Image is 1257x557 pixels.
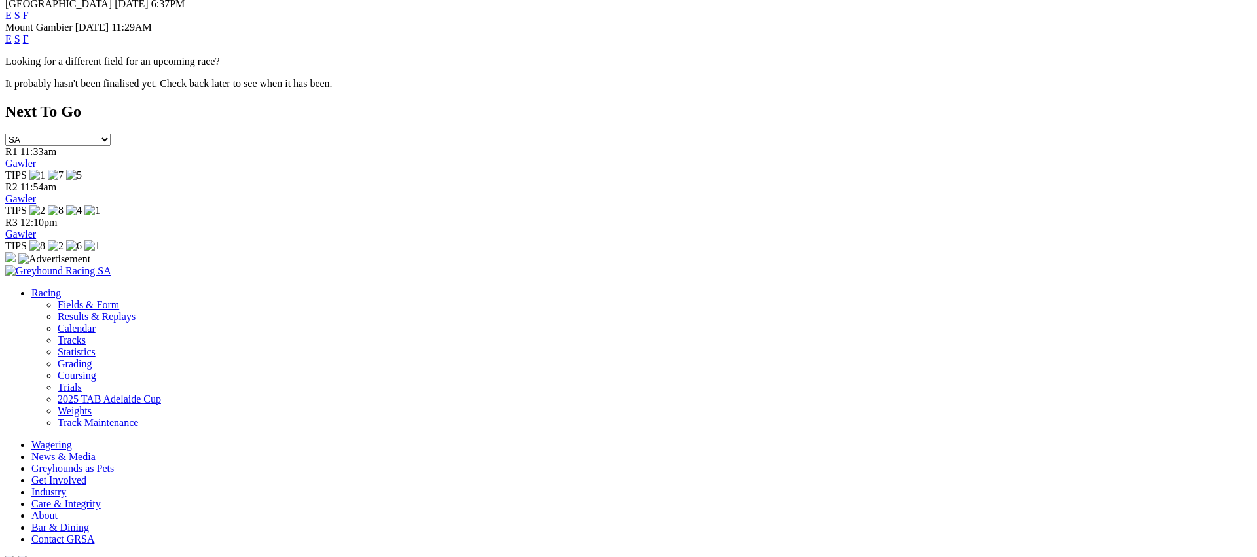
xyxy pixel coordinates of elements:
[84,205,100,217] img: 1
[20,146,56,157] span: 11:33am
[5,193,36,204] a: Gawler
[29,205,45,217] img: 2
[23,10,29,21] a: F
[5,78,333,89] partial: It probably hasn't been finalised yet. Check back later to see when it has been.
[23,33,29,45] a: F
[58,311,136,322] a: Results & Replays
[5,252,16,262] img: 15187_Greyhounds_GreysPlayCentral_Resize_SA_WebsiteBanner_300x115_2025.jpg
[31,475,86,486] a: Get Involved
[14,33,20,45] a: S
[58,299,119,310] a: Fields & Form
[31,486,66,497] a: Industry
[5,22,73,33] span: Mount Gambier
[18,253,90,265] img: Advertisement
[5,240,27,251] span: TIPS
[5,181,18,192] span: R2
[14,10,20,21] a: S
[58,358,92,369] a: Grading
[48,170,64,181] img: 7
[5,146,18,157] span: R1
[20,181,56,192] span: 11:54am
[31,463,114,474] a: Greyhounds as Pets
[5,170,27,181] span: TIPS
[31,287,61,298] a: Racing
[5,228,36,240] a: Gawler
[29,240,45,252] img: 8
[5,217,18,228] span: R3
[31,451,96,462] a: News & Media
[58,370,96,381] a: Coursing
[20,217,58,228] span: 12:10pm
[31,439,72,450] a: Wagering
[48,240,64,252] img: 2
[58,405,92,416] a: Weights
[5,33,12,45] a: E
[58,382,82,393] a: Trials
[58,323,96,334] a: Calendar
[48,205,64,217] img: 8
[58,346,96,357] a: Statistics
[66,170,82,181] img: 5
[31,533,94,545] a: Contact GRSA
[5,158,36,169] a: Gawler
[31,522,89,533] a: Bar & Dining
[31,510,58,521] a: About
[5,205,27,216] span: TIPS
[111,22,152,33] span: 11:29AM
[58,393,161,404] a: 2025 TAB Adelaide Cup
[29,170,45,181] img: 1
[5,265,111,277] img: Greyhound Racing SA
[5,10,12,21] a: E
[5,56,1252,67] p: Looking for a different field for an upcoming race?
[58,334,86,346] a: Tracks
[84,240,100,252] img: 1
[66,205,82,217] img: 4
[5,103,1252,120] h2: Next To Go
[66,240,82,252] img: 6
[58,417,138,428] a: Track Maintenance
[75,22,109,33] span: [DATE]
[31,498,101,509] a: Care & Integrity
